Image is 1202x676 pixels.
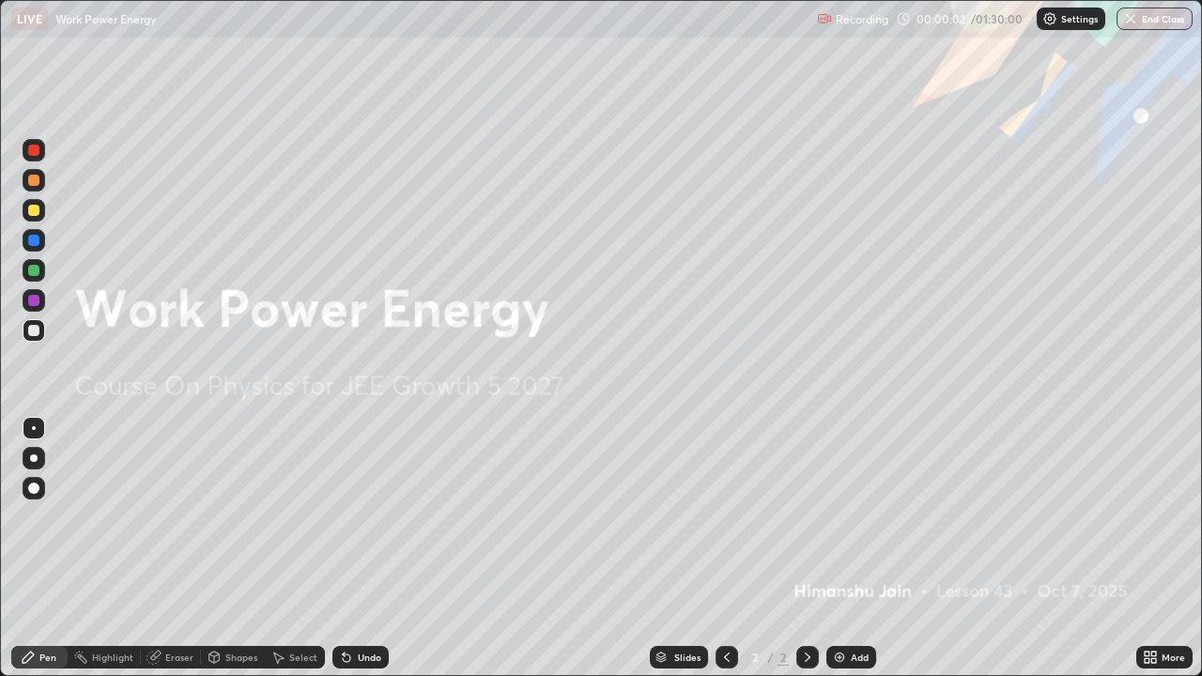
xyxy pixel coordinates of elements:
img: add-slide-button [832,650,847,665]
div: 2 [746,652,764,663]
div: Shapes [225,653,257,662]
div: Eraser [165,653,193,662]
div: Highlight [92,653,133,662]
div: More [1162,653,1185,662]
button: End Class [1117,8,1193,30]
div: Select [289,653,317,662]
img: recording.375f2c34.svg [817,11,832,26]
div: 2 [778,649,789,666]
img: class-settings-icons [1042,11,1057,26]
p: Settings [1061,14,1098,23]
div: Pen [39,653,56,662]
div: Slides [674,653,701,662]
p: Work Power Energy [55,11,156,26]
p: Recording [836,12,888,26]
p: LIVE [17,11,42,26]
div: / [768,652,774,663]
div: Undo [358,653,381,662]
div: Add [851,653,869,662]
img: end-class-cross [1123,11,1138,26]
